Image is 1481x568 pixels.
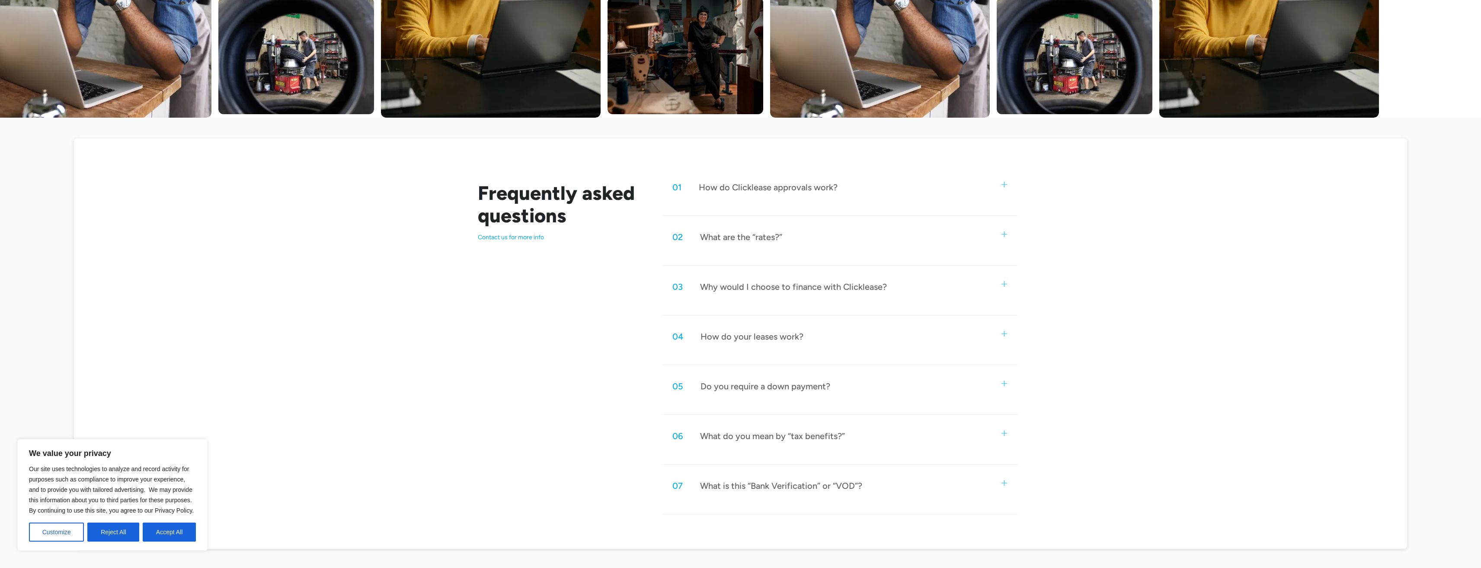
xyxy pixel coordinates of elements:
[672,430,683,442] div: 06
[1001,331,1007,337] img: small plus
[1001,480,1007,486] img: small plus
[87,523,139,542] button: Reject All
[1001,281,1007,287] img: small plus
[29,465,194,514] span: Our site uses technologies to analyze and record activity for purposes such as compliance to impr...
[478,182,642,227] h2: Frequently asked questions
[1001,231,1007,237] img: small plus
[700,430,845,442] div: What do you mean by “tax benefits?”
[672,281,683,292] div: 03
[701,331,803,342] div: How do your leases work?
[1001,381,1007,386] img: small plus
[700,480,862,491] div: What is this “Bank Verification” or “VOD”?
[672,480,683,491] div: 07
[1001,182,1007,187] img: small plus
[699,182,838,193] div: How do Clicklease approvals work?
[1001,430,1007,436] img: small plus
[29,523,84,542] button: Customize
[29,448,196,459] p: We value your privacy
[672,381,683,392] div: 05
[143,523,196,542] button: Accept All
[700,231,782,243] div: What are the “rates?”
[672,231,683,243] div: 02
[700,281,887,292] div: Why would I choose to finance with Clicklease?
[478,234,642,241] p: Contact us for more info
[672,182,681,193] div: 01
[17,439,208,551] div: We value your privacy
[701,381,830,392] div: Do you require a down payment?
[672,331,683,342] div: 04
